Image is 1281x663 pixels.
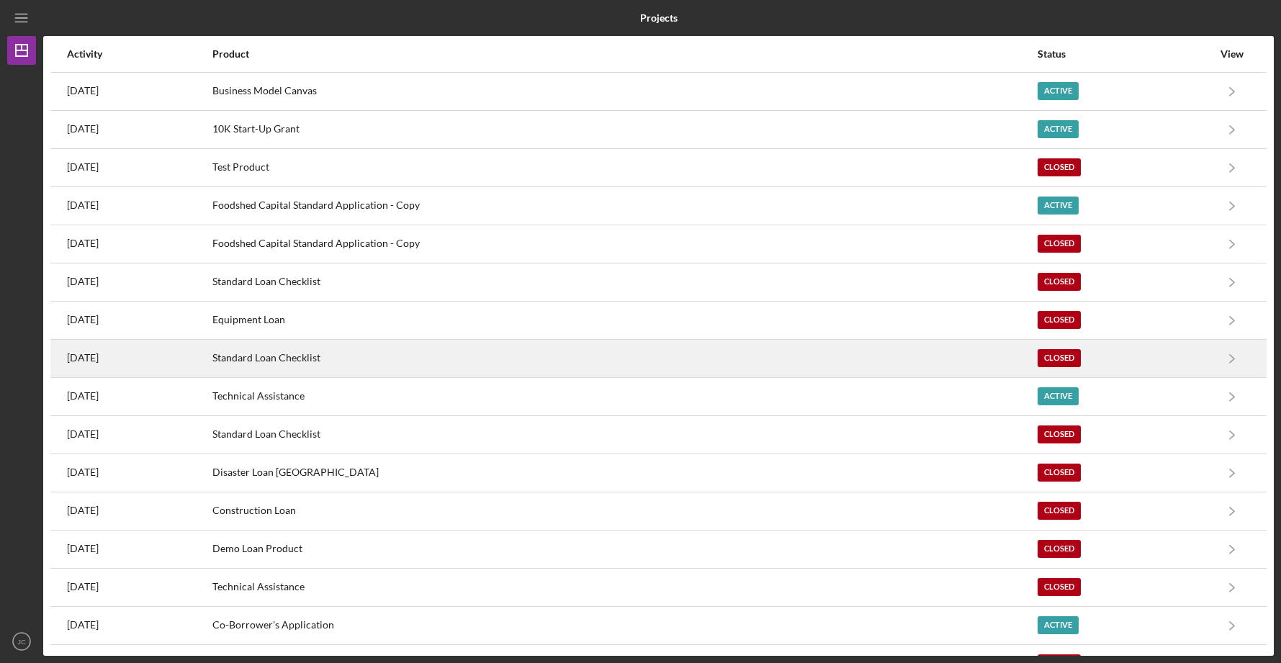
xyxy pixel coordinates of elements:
div: Equipment Loan [212,302,1036,338]
div: Closed [1038,464,1081,482]
button: JC [7,627,36,656]
time: 2023-11-09 18:23 [67,352,99,364]
b: Projects [640,12,678,24]
div: Closed [1038,158,1081,176]
div: Active [1038,197,1079,215]
time: 2025-06-23 15:10 [67,123,99,135]
time: 2023-09-08 21:10 [67,543,99,554]
time: 2023-05-11 21:58 [67,619,99,631]
div: Active [1038,82,1079,100]
time: 2024-02-05 21:25 [67,276,99,287]
time: 2024-07-01 22:30 [67,199,99,211]
time: 2023-10-03 19:29 [67,428,99,440]
div: Activity [67,48,211,60]
time: 2023-09-26 22:41 [67,466,99,478]
div: Status [1038,48,1213,60]
div: Active [1038,120,1079,138]
div: Closed [1038,578,1081,596]
time: 2025-07-31 15:48 [67,85,99,96]
div: Active [1038,616,1079,634]
div: Closed [1038,502,1081,520]
div: Test Product [212,150,1036,186]
div: Closed [1038,540,1081,558]
div: Foodshed Capital Standard Application - Copy [212,226,1036,262]
text: JC [17,638,26,646]
time: 2023-09-26 15:50 [67,505,99,516]
div: Active [1038,387,1079,405]
div: Closed [1038,273,1081,291]
div: Closed [1038,425,1081,443]
div: Demo Loan Product [212,531,1036,567]
div: Standard Loan Checklist [212,417,1036,453]
time: 2023-08-18 15:09 [67,581,99,592]
div: Construction Loan [212,493,1036,529]
div: View [1214,48,1250,60]
div: Technical Assistance [212,379,1036,415]
time: 2024-10-09 13:22 [67,161,99,173]
div: Closed [1038,235,1081,253]
time: 2024-02-02 22:39 [67,314,99,325]
div: Standard Loan Checklist [212,340,1036,376]
div: Closed [1038,349,1081,367]
div: Technical Assistance [212,569,1036,605]
div: Business Model Canvas [212,73,1036,109]
div: Standard Loan Checklist [212,264,1036,300]
div: 10K Start-Up Grant [212,112,1036,148]
div: Product [212,48,1036,60]
div: Disaster Loan [GEOGRAPHIC_DATA] [212,455,1036,491]
div: Closed [1038,311,1081,329]
time: 2023-10-20 20:49 [67,390,99,402]
div: Co-Borrower's Application [212,608,1036,644]
div: Foodshed Capital Standard Application - Copy [212,188,1036,224]
time: 2024-07-01 22:05 [67,238,99,249]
